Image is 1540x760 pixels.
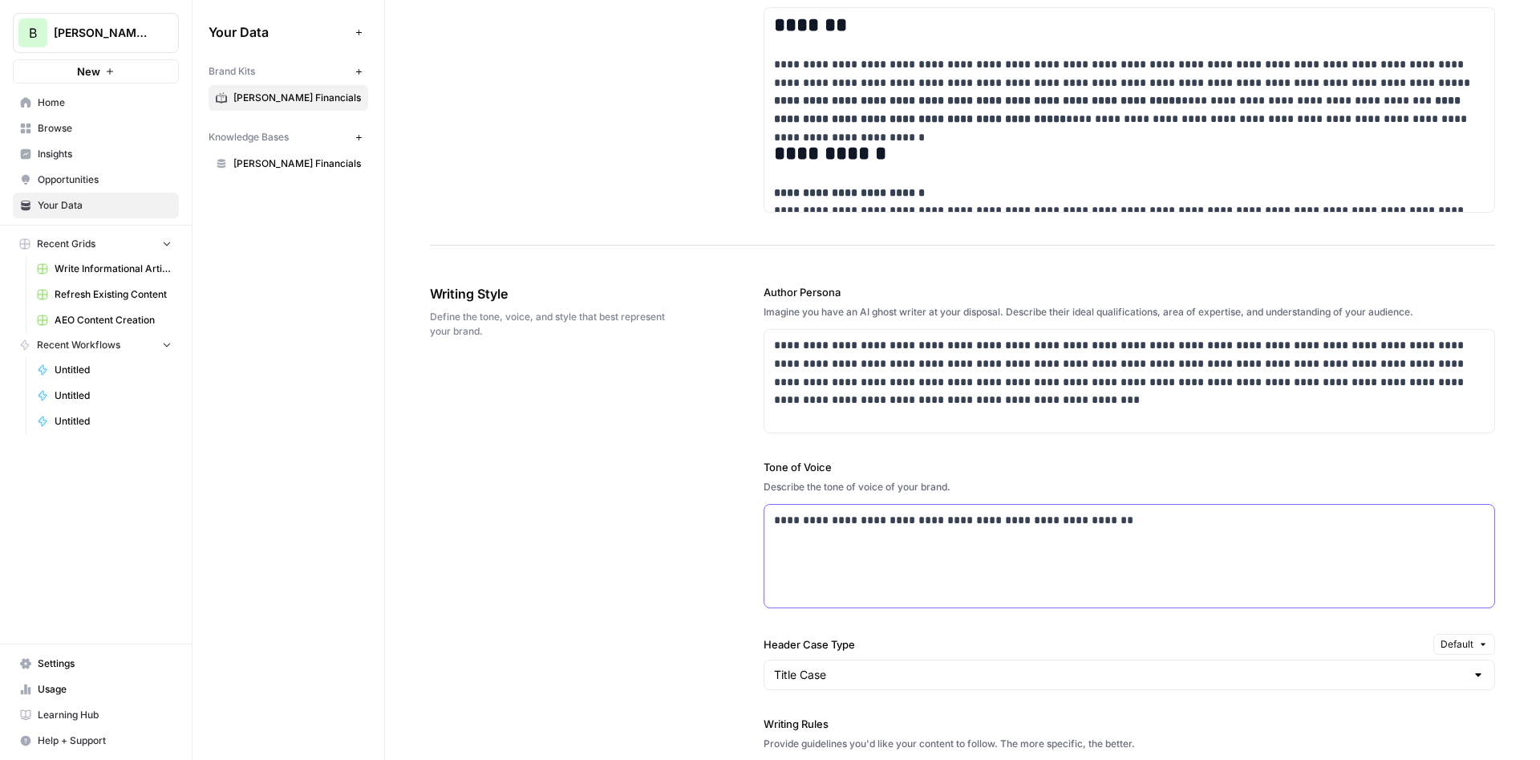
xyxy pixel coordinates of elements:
[55,414,172,429] span: Untitled
[38,708,172,722] span: Learning Hub
[30,282,179,307] a: Refresh Existing Content
[764,636,1427,652] label: Header Case Type
[38,734,172,748] span: Help + Support
[209,85,368,111] a: [PERSON_NAME] Financials
[764,716,1495,732] label: Writing Rules
[13,193,179,218] a: Your Data
[13,702,179,728] a: Learning Hub
[30,357,179,383] a: Untitled
[55,363,172,377] span: Untitled
[55,388,172,403] span: Untitled
[764,284,1495,300] label: Author Persona
[764,480,1495,494] div: Describe the tone of voice of your brand.
[13,141,179,167] a: Insights
[13,333,179,357] button: Recent Workflows
[1433,634,1495,655] button: Default
[430,284,674,303] span: Writing Style
[764,737,1495,751] div: Provide guidelines you'd like your content to follow. The more specific, the better.
[29,23,37,43] span: B
[38,198,172,213] span: Your Data
[209,151,368,177] a: [PERSON_NAME] Financials
[55,262,172,276] span: Write Informational Article (1)
[38,656,172,671] span: Settings
[38,121,172,136] span: Browse
[37,338,120,352] span: Recent Workflows
[233,91,361,105] span: [PERSON_NAME] Financials
[233,156,361,171] span: [PERSON_NAME] Financials
[38,96,172,110] span: Home
[13,677,179,702] a: Usage
[54,25,151,41] span: [PERSON_NAME] Financials
[77,63,100,79] span: New
[209,130,289,144] span: Knowledge Bases
[13,651,179,677] a: Settings
[38,147,172,161] span: Insights
[764,459,1495,475] label: Tone of Voice
[55,313,172,327] span: AEO Content Creation
[13,59,179,83] button: New
[30,408,179,434] a: Untitled
[209,64,255,79] span: Brand Kits
[13,728,179,754] button: Help + Support
[430,310,674,339] span: Define the tone, voice, and style that best represent your brand.
[38,173,172,187] span: Opportunities
[13,116,179,141] a: Browse
[38,682,172,697] span: Usage
[55,287,172,302] span: Refresh Existing Content
[209,22,349,42] span: Your Data
[13,232,179,256] button: Recent Grids
[13,167,179,193] a: Opportunities
[13,90,179,116] a: Home
[774,667,1465,683] input: Title Case
[764,305,1495,319] div: Imagine you have an AI ghost writer at your disposal. Describe their ideal qualifications, area o...
[30,256,179,282] a: Write Informational Article (1)
[13,13,179,53] button: Workspace: Bennett Financials
[30,383,179,408] a: Untitled
[1441,637,1473,652] span: Default
[37,237,95,251] span: Recent Grids
[30,307,179,333] a: AEO Content Creation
